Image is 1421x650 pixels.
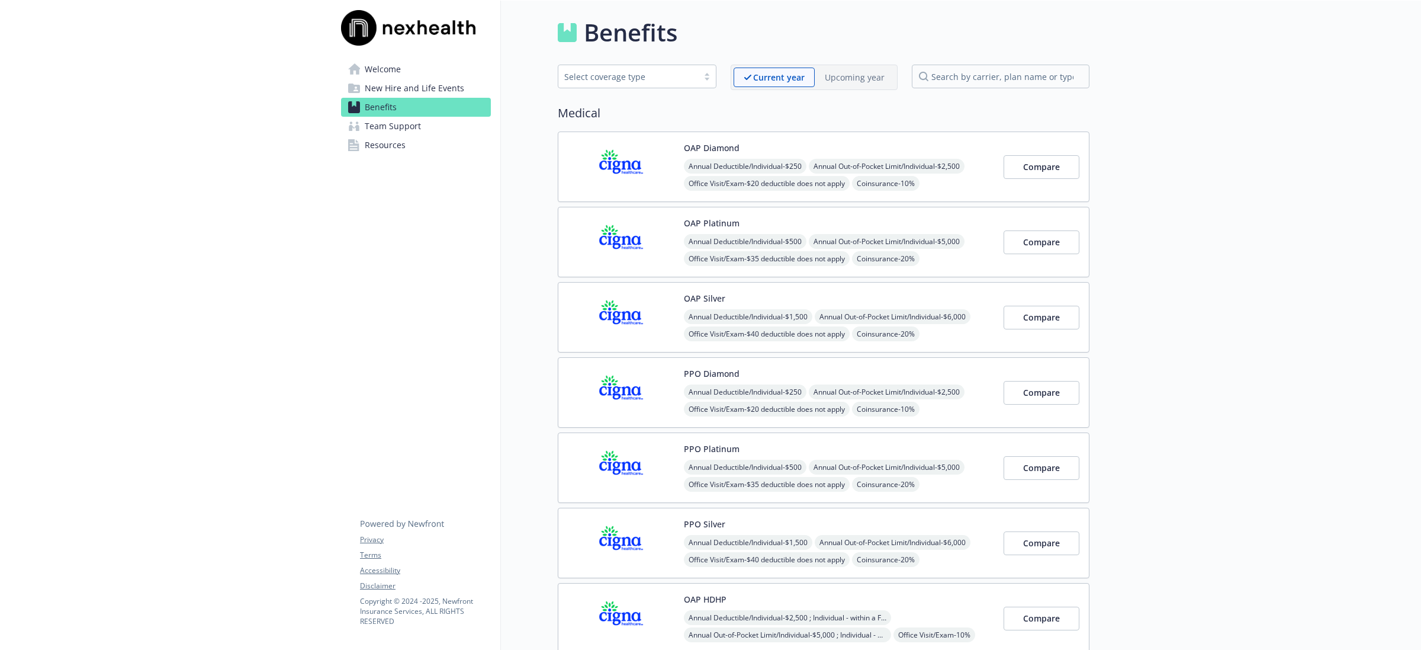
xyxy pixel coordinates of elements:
[684,593,726,606] button: OAP HDHP
[815,309,970,324] span: Annual Out-of-Pocket Limit/Individual - $6,000
[568,593,674,643] img: CIGNA carrier logo
[684,385,806,399] span: Annual Deductible/Individual - $250
[341,98,491,117] a: Benefits
[365,117,421,136] span: Team Support
[568,443,674,493] img: CIGNA carrier logo
[1004,531,1079,555] button: Compare
[684,477,850,492] span: Office Visit/Exam - $35 deductible does not apply
[360,550,490,561] a: Terms
[360,534,490,545] a: Privacy
[1023,387,1060,398] span: Compare
[809,460,965,475] span: Annual Out-of-Pocket Limit/Individual - $5,000
[684,159,806,174] span: Annual Deductible/Individual - $250
[1023,312,1060,323] span: Compare
[360,581,490,591] a: Disclaimer
[568,518,674,568] img: CIGNA carrier logo
[584,15,677,50] h1: Benefits
[360,596,490,626] p: Copyright © 2024 - 2025 , Newfront Insurance Services, ALL RIGHTS RESERVED
[684,176,850,191] span: Office Visit/Exam - $20 deductible does not apply
[684,518,725,530] button: PPO Silver
[684,610,891,625] span: Annual Deductible/Individual - $2,500 ; Individual - within a Family: $3,300
[360,565,490,576] a: Accessibility
[893,627,975,642] span: Office Visit/Exam - 10%
[558,104,1089,122] h2: Medical
[809,234,965,249] span: Annual Out-of-Pocket Limit/Individual - $5,000
[852,326,920,341] span: Coinsurance - 20%
[341,79,491,98] a: New Hire and Life Events
[825,71,885,84] p: Upcoming year
[684,326,850,341] span: Office Visit/Exam - $40 deductible does not apply
[684,217,740,229] button: OAP Platinum
[809,159,965,174] span: Annual Out-of-Pocket Limit/Individual - $2,500
[912,65,1089,88] input: search by carrier, plan name or type
[365,60,401,79] span: Welcome
[684,292,725,305] button: OAP Silver
[753,71,805,84] p: Current year
[684,142,740,154] button: OAP Diamond
[365,136,406,155] span: Resources
[809,385,965,399] span: Annual Out-of-Pocket Limit/Individual - $2,500
[852,477,920,492] span: Coinsurance - 20%
[684,402,850,417] span: Office Visit/Exam - $20 deductible does not apply
[568,367,674,418] img: CIGNA carrier logo
[365,98,397,117] span: Benefits
[852,176,920,191] span: Coinsurance - 10%
[684,552,850,567] span: Office Visit/Exam - $40 deductible does not apply
[684,443,740,455] button: PPO Platinum
[564,71,692,83] div: Select coverage type
[365,79,464,98] span: New Hire and Life Events
[684,367,740,380] button: PPO Diamond
[684,460,806,475] span: Annual Deductible/Individual - $500
[1004,230,1079,254] button: Compare
[1004,381,1079,405] button: Compare
[1004,607,1079,630] button: Compare
[568,142,674,192] img: CIGNA carrier logo
[684,309,812,324] span: Annual Deductible/Individual - $1,500
[815,535,970,550] span: Annual Out-of-Pocket Limit/Individual - $6,000
[684,627,891,642] span: Annual Out-of-Pocket Limit/Individual - $5,000 ; Individual - within a Family: $5,000
[684,251,850,266] span: Office Visit/Exam - $35 deductible does not apply
[1004,456,1079,480] button: Compare
[341,136,491,155] a: Resources
[852,402,920,417] span: Coinsurance - 10%
[568,217,674,267] img: CIGNA carrier logo
[1023,462,1060,473] span: Compare
[684,234,806,249] span: Annual Deductible/Individual - $500
[1004,306,1079,329] button: Compare
[1023,161,1060,172] span: Compare
[1023,236,1060,248] span: Compare
[341,117,491,136] a: Team Support
[684,535,812,550] span: Annual Deductible/Individual - $1,500
[852,552,920,567] span: Coinsurance - 20%
[568,292,674,342] img: CIGNA carrier logo
[852,251,920,266] span: Coinsurance - 20%
[1023,537,1060,549] span: Compare
[1023,613,1060,624] span: Compare
[341,60,491,79] a: Welcome
[1004,155,1079,179] button: Compare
